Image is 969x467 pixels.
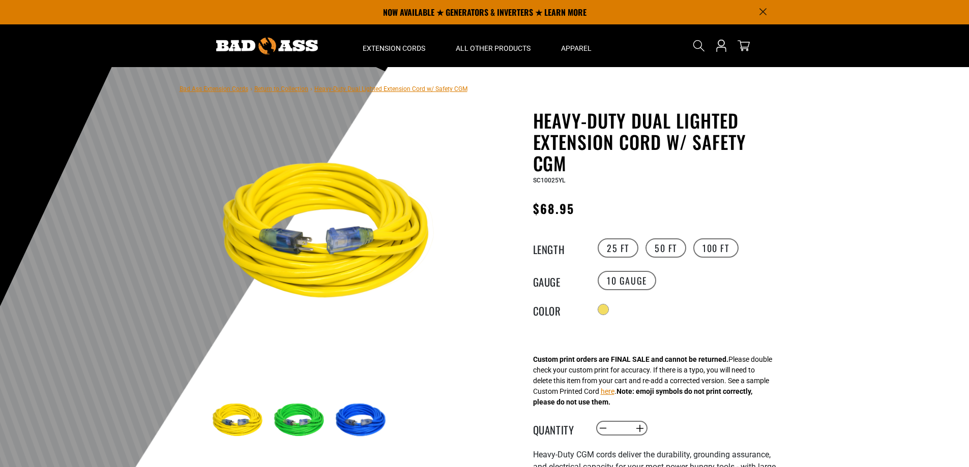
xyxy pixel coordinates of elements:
strong: Note: emoji symbols do not print correctly, please do not use them. [533,387,752,406]
summary: Search [691,38,707,54]
span: SC10025YL [533,177,565,184]
span: $68.95 [533,199,574,217]
img: yellow [210,391,269,450]
summary: Extension Cords [347,24,441,67]
legend: Color [533,303,584,316]
span: › [310,85,312,92]
nav: breadcrumbs [180,82,467,95]
div: Please double check your custom print for accuracy. If there is a typo, you will need to delete t... [533,354,772,408]
span: All Other Products [456,44,531,53]
a: Bad Ass Extension Cords [180,85,248,92]
h1: Heavy-Duty Dual Lighted Extension Cord w/ Safety CGM [533,110,782,174]
span: Heavy-Duty Dual Lighted Extension Cord w/ Safety CGM [314,85,467,92]
button: here [601,386,614,397]
span: Apparel [561,44,592,53]
span: › [250,85,252,92]
img: Bad Ass Extension Cords [216,38,318,54]
label: 50 FT [645,238,686,258]
legend: Gauge [533,274,584,287]
label: Quantity [533,422,584,435]
img: green [271,391,330,450]
summary: All Other Products [441,24,546,67]
img: blue [333,391,392,450]
img: yellow [210,112,455,357]
a: Return to Collection [254,85,308,92]
span: Extension Cords [363,44,425,53]
label: 100 FT [693,238,739,258]
label: 25 FT [598,238,638,258]
label: 10 Gauge [598,271,656,290]
summary: Apparel [546,24,607,67]
strong: Custom print orders are FINAL SALE and cannot be returned. [533,355,728,363]
legend: Length [533,241,584,255]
